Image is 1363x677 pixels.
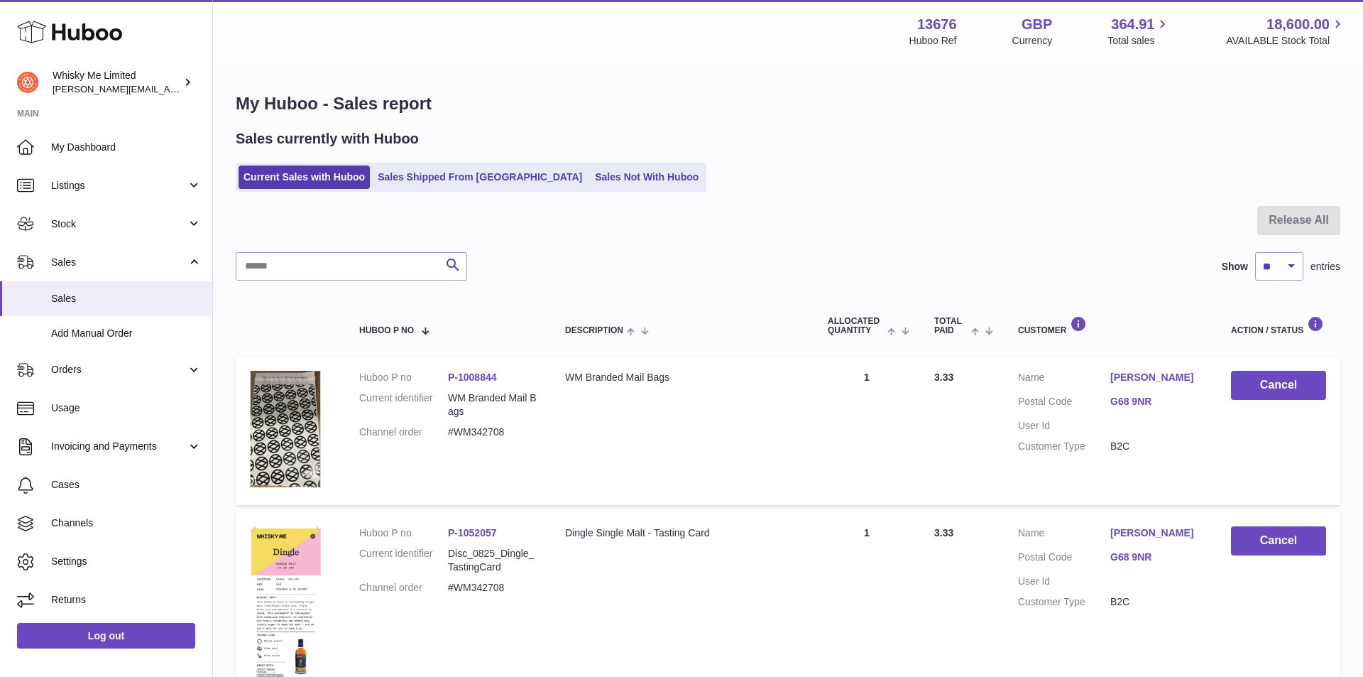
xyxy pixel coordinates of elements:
dt: Customer Type [1018,440,1110,453]
img: 1725358317.png [250,371,321,487]
div: Dingle Single Malt - Tasting Card [565,526,799,540]
dt: Postal Code [1018,395,1110,412]
span: Orders [51,363,187,377]
a: [PERSON_NAME] [1110,371,1203,384]
a: 364.91 Total sales [1107,15,1171,48]
dt: User Id [1018,419,1110,433]
dt: User Id [1018,575,1110,588]
span: entries [1310,260,1340,273]
span: 364.91 [1111,15,1154,34]
span: Total paid [934,317,968,335]
a: Current Sales with Huboo [239,166,370,189]
span: 3.33 [934,527,953,538]
span: Channels [51,516,202,530]
dt: Channel order [359,426,448,439]
strong: 13676 [917,15,957,34]
dt: Current identifier [359,547,448,574]
span: [PERSON_NAME][EMAIL_ADDRESS][DOMAIN_NAME] [53,83,285,94]
button: Cancel [1231,371,1326,400]
span: My Dashboard [51,141,202,154]
dt: Channel order [359,581,448,595]
label: Show [1222,260,1248,273]
dd: WM Branded Mail Bags [448,391,537,418]
a: Log out [17,623,195,649]
span: Description [565,326,623,335]
span: Total sales [1107,34,1171,48]
a: 18,600.00 AVAILABLE Stock Total [1226,15,1346,48]
div: Whisky Me Limited [53,69,180,96]
div: Currency [1012,34,1053,48]
dd: B2C [1110,595,1203,609]
span: Huboo P no [359,326,414,335]
div: WM Branded Mail Bags [565,371,799,384]
a: P-1008844 [448,372,497,383]
td: 1 [814,357,920,505]
span: Add Manual Order [51,327,202,340]
h2: Sales currently with Huboo [236,129,419,148]
span: Sales [51,256,187,269]
dt: Customer Type [1018,595,1110,609]
span: ALLOCATED Quantity [828,317,884,335]
span: 3.33 [934,372,953,383]
span: Listings [51,179,187,193]
div: Huboo Ref [909,34,957,48]
a: [PERSON_NAME] [1110,526,1203,540]
dt: Name [1018,526,1110,543]
div: Customer [1018,316,1203,335]
a: G68 9NR [1110,551,1203,564]
dd: #WM342708 [448,426,537,439]
strong: GBP [1022,15,1052,34]
a: P-1052057 [448,527,497,538]
dt: Huboo P no [359,371,448,384]
a: G68 9NR [1110,395,1203,408]
span: Sales [51,292,202,305]
dd: Disc_0825_Dingle_TastingCard [448,547,537,574]
dd: B2C [1110,440,1203,453]
a: Sales Not With Huboo [590,166,704,189]
img: frances@whiskyshop.com [17,72,38,93]
span: AVAILABLE Stock Total [1226,34,1346,48]
span: Returns [51,593,202,607]
dd: #WM342708 [448,581,537,595]
div: Action / Status [1231,316,1326,335]
dt: Postal Code [1018,551,1110,568]
span: Usage [51,401,202,415]
span: 18,600.00 [1266,15,1330,34]
a: Sales Shipped From [GEOGRAPHIC_DATA] [373,166,587,189]
h1: My Huboo - Sales report [236,92,1340,115]
span: Cases [51,478,202,492]
dt: Huboo P no [359,526,448,540]
span: Settings [51,555,202,568]
button: Cancel [1231,526,1326,556]
span: Stock [51,217,187,231]
dt: Name [1018,371,1110,388]
dt: Current identifier [359,391,448,418]
span: Invoicing and Payments [51,440,187,453]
